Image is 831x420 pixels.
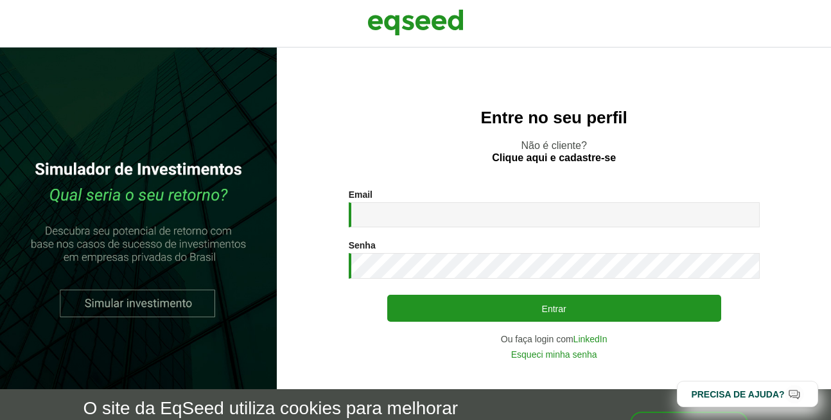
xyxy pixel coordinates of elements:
h2: Entre no seu perfil [302,109,805,127]
a: Esqueci minha senha [511,350,597,359]
img: EqSeed Logo [367,6,464,39]
label: Email [349,190,372,199]
a: LinkedIn [573,335,608,344]
p: Não é cliente? [302,139,805,164]
a: Clique aqui e cadastre-se [492,153,616,163]
label: Senha [349,241,376,250]
div: Ou faça login com [349,335,760,344]
button: Entrar [387,295,721,322]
